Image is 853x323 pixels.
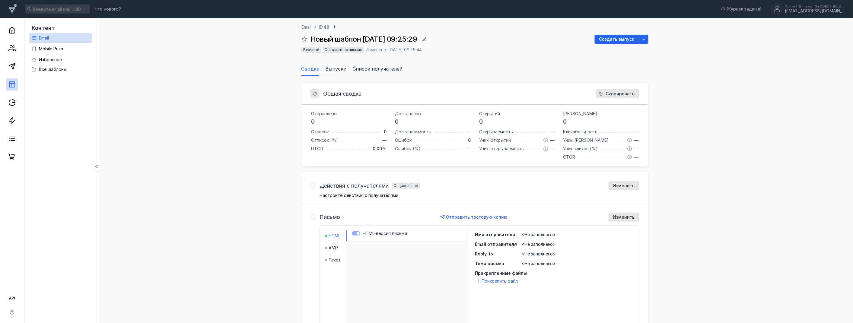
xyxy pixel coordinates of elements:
span: Стандартное письмо [324,47,362,52]
span: Новый шаблон [DATE] 09:25:29 [310,35,417,43]
span: Имя отправителя [475,232,515,237]
h4: Письмо [320,214,340,220]
span: 0 [395,118,399,125]
span: — [635,129,639,135]
span: Что нового? [95,7,121,11]
span: UTOR [311,146,323,151]
span: <Не заполнено> [522,242,556,247]
span: 0 [468,137,471,143]
button: Скопировать [596,89,639,98]
button: Отправить тестовую копию [438,213,511,222]
span: Скопировать [606,91,635,97]
span: Блочный [303,47,319,52]
span: Текст [329,257,341,263]
span: — [383,137,387,143]
span: Уник. открытий [479,138,511,143]
button: Создать выпуск [595,35,639,44]
span: AMP [329,245,338,251]
span: Контент [32,25,55,31]
span: 0 [479,118,483,125]
span: Уник. кликов (%) [563,146,598,151]
span: <Не заполнено> [522,232,556,237]
span: Отписок [311,129,329,134]
div: Хоккей Динамо [GEOGRAPHIC_DATA] [785,5,845,8]
span: Изменить [613,215,635,220]
span: Уник. открываемость [479,146,524,151]
span: 0 [384,129,387,135]
span: <Не заполнено> [522,251,556,256]
span: 0,00 % [373,146,387,152]
span: Общая сводка [323,90,361,97]
button: Изменить [609,213,639,222]
span: Изменить [613,183,635,188]
span: Тема письма [475,261,504,266]
span: Reply-to [475,251,493,256]
span: <Не заполнено> [522,261,556,266]
span: — [466,129,471,135]
a: Избранное [29,55,92,65]
span: Выпуски [325,65,346,72]
h4: Доставлено [395,111,471,117]
span: Отписок (%) [311,138,338,143]
span: Создать выпуск [599,37,635,42]
a: Что нового? [92,7,124,11]
span: — [635,137,639,143]
h4: [PERSON_NAME] [563,111,639,117]
div: [EMAIL_ADDRESS][DOMAIN_NAME] [785,8,845,14]
span: Сводка [301,65,319,72]
span: Действия с получателями [320,183,389,189]
h4: Отправлено [311,111,387,117]
span: Прикрепить файл [482,278,518,284]
span: 0 [563,118,567,125]
span: Избранное [39,57,62,62]
span: — [635,154,639,160]
span: Прикрепленные файлы [475,270,632,276]
span: — [635,146,639,152]
span: Email [39,35,49,40]
a: Mobile Push [29,44,92,54]
span: HTML [329,233,340,239]
span: Email отправителя [475,242,517,247]
button: Все шаблоны [32,65,89,74]
span: — [466,146,471,152]
span: Журнал заданий [727,6,762,12]
span: Список получателей [352,65,403,72]
span: Кликабельность [563,129,598,134]
span: — [551,146,555,152]
input: Введите email или CSID [25,5,90,14]
span: Изменено: [DATE] 09:25:44 [366,47,422,52]
span: Открываемость [479,129,513,134]
span: Все шаблоны [39,67,67,72]
a: Журнал заданий [718,6,765,12]
span: HTML-версия письма [363,231,407,236]
span: 0 [311,118,315,125]
span: Mobile Push [39,46,63,51]
span: Отправить тестовую копию [446,214,508,220]
a: Email [301,24,311,30]
h4: Действия с получателямиОпционально [320,183,420,189]
h4: Открытий [479,111,555,117]
p: Настройте действия с получателями [320,193,639,198]
span: 48 [323,24,329,30]
a: Email [29,33,92,43]
span: — [551,129,555,135]
span: Ошибок (%) [395,146,421,151]
button: Прикрепить файл [475,277,520,285]
button: Изменить [609,181,639,190]
span: — [551,137,555,143]
span: Ошибок [395,138,412,143]
span: Уник. [PERSON_NAME] [563,138,609,143]
span: CTOR [563,154,575,160]
span: Доставляемость [395,129,431,134]
div: Опционально [393,184,418,188]
span: ID [319,24,323,30]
